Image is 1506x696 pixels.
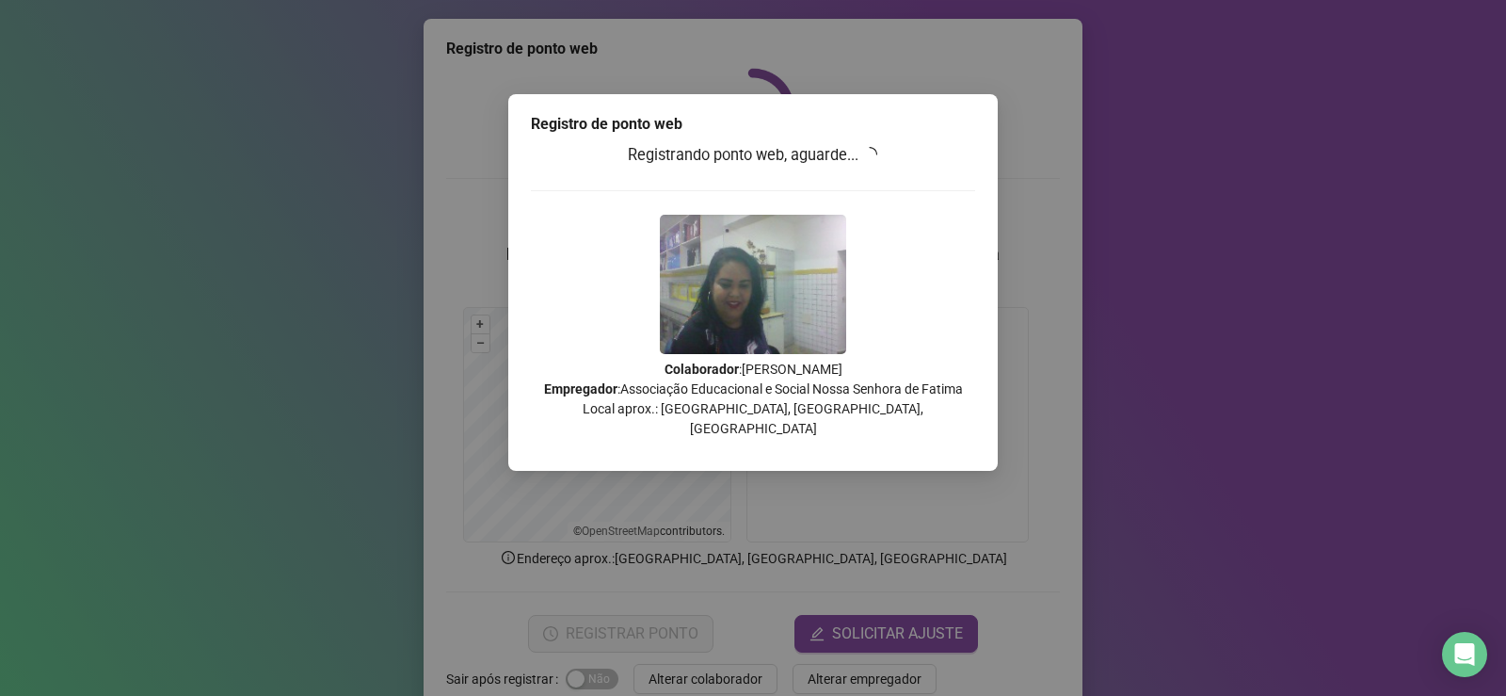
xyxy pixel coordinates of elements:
[531,143,975,168] h3: Registrando ponto web, aguarde...
[660,215,846,354] img: Z
[1442,632,1487,677] div: Open Intercom Messenger
[531,113,975,136] div: Registro de ponto web
[665,362,739,377] strong: Colaborador
[544,381,617,397] strong: Empregador
[531,360,975,439] p: : [PERSON_NAME] : Associação Educacional e Social Nossa Senhora de Fatima Local aprox.: [GEOGRAPH...
[859,143,881,165] span: loading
